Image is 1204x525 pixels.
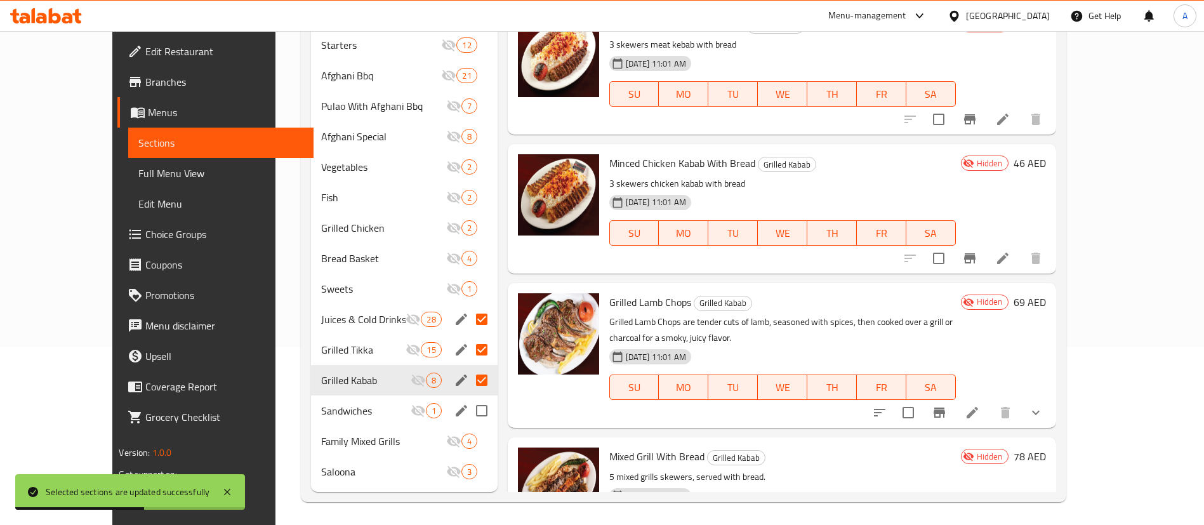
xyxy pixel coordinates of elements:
[311,365,497,395] div: Grilled Kabab8edit
[145,257,303,272] span: Coupons
[452,310,471,329] button: edit
[321,220,446,236] span: Grilled Chicken
[457,39,476,51] span: 12
[862,378,901,397] span: FR
[609,37,956,53] p: 3 skewers meat kebab with bread
[446,190,461,205] svg: Inactive section
[621,58,691,70] span: [DATE] 11:01 AM
[609,447,705,466] span: Mixed Grill With Bread
[707,450,765,465] div: Grilled Kabab
[462,283,477,295] span: 1
[906,375,956,400] button: SA
[462,131,477,143] span: 8
[311,91,497,121] div: Pulao With Afghani Bbq7
[145,349,303,364] span: Upsell
[708,451,765,465] span: Grilled Kabab
[311,274,497,304] div: Sweets1
[321,342,406,357] span: Grilled Tikka
[457,70,476,82] span: 21
[321,190,446,205] span: Fish
[145,44,303,59] span: Edit Restaurant
[972,296,1008,308] span: Hidden
[609,293,691,312] span: Grilled Lamb Chops
[145,379,303,394] span: Coverage Report
[321,37,441,53] div: Starters
[862,85,901,103] span: FR
[311,395,497,426] div: Sandwiches1edit
[321,281,446,296] div: Sweets
[906,220,956,246] button: SA
[462,466,477,478] span: 3
[812,378,852,397] span: TH
[311,304,497,335] div: Juices & Cold Drinks28edit
[995,112,1010,127] a: Edit menu item
[906,81,956,107] button: SA
[1021,397,1051,428] button: show more
[659,375,708,400] button: MO
[446,464,461,479] svg: Inactive section
[807,375,857,400] button: TH
[659,220,708,246] button: MO
[758,157,816,172] div: Grilled Kabab
[421,344,440,356] span: 15
[518,154,599,236] img: Minced Chicken Kabab With Bread
[452,401,471,420] button: edit
[609,375,659,400] button: SU
[462,222,477,234] span: 2
[609,220,659,246] button: SU
[995,251,1010,266] a: Edit menu item
[311,182,497,213] div: Fish2
[609,176,956,192] p: 3 skewers chicken kabab with bread
[117,249,314,280] a: Coupons
[461,129,477,144] div: items
[812,224,852,243] span: TH
[117,371,314,402] a: Coverage Report
[321,129,446,144] span: Afghani Special
[311,30,497,60] div: Starters12
[758,375,807,400] button: WE
[518,16,599,97] img: Minced Meat Kebab With Bread
[446,220,461,236] svg: Inactive section
[807,81,857,107] button: TH
[426,403,442,418] div: items
[441,37,456,53] svg: Inactive section
[857,220,906,246] button: FR
[119,466,177,482] span: Get support on:
[664,224,703,243] span: MO
[1014,293,1046,311] h6: 69 AED
[659,81,708,107] button: MO
[462,161,477,173] span: 2
[972,451,1008,463] span: Hidden
[321,464,446,479] span: Saloona
[911,224,951,243] span: SA
[609,469,956,485] p: 5 mixed grills skewers, served with bread.
[311,152,497,182] div: Vegetables2
[758,81,807,107] button: WE
[321,68,441,83] div: Afghani Bbq
[1182,9,1187,23] span: A
[713,224,753,243] span: TU
[461,281,477,296] div: items
[461,159,477,175] div: items
[427,405,441,417] span: 1
[145,288,303,303] span: Promotions
[427,375,441,387] span: 8
[1014,16,1046,34] h6: 49 AED
[311,25,497,492] nav: Menu sections
[1021,104,1051,135] button: delete
[421,314,440,326] span: 28
[924,397,955,428] button: Branch-specific-item
[446,98,461,114] svg: Inactive section
[456,68,477,83] div: items
[609,314,956,346] p: Grilled Lamb Chops are tender cuts of lamb, seasoned with spices, then cooked over a grill or cha...
[426,373,442,388] div: items
[763,85,802,103] span: WE
[621,196,691,208] span: [DATE] 11:01 AM
[311,213,497,243] div: Grilled Chicken2
[911,378,951,397] span: SA
[311,335,497,365] div: Grilled Tikka15edit
[128,128,314,158] a: Sections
